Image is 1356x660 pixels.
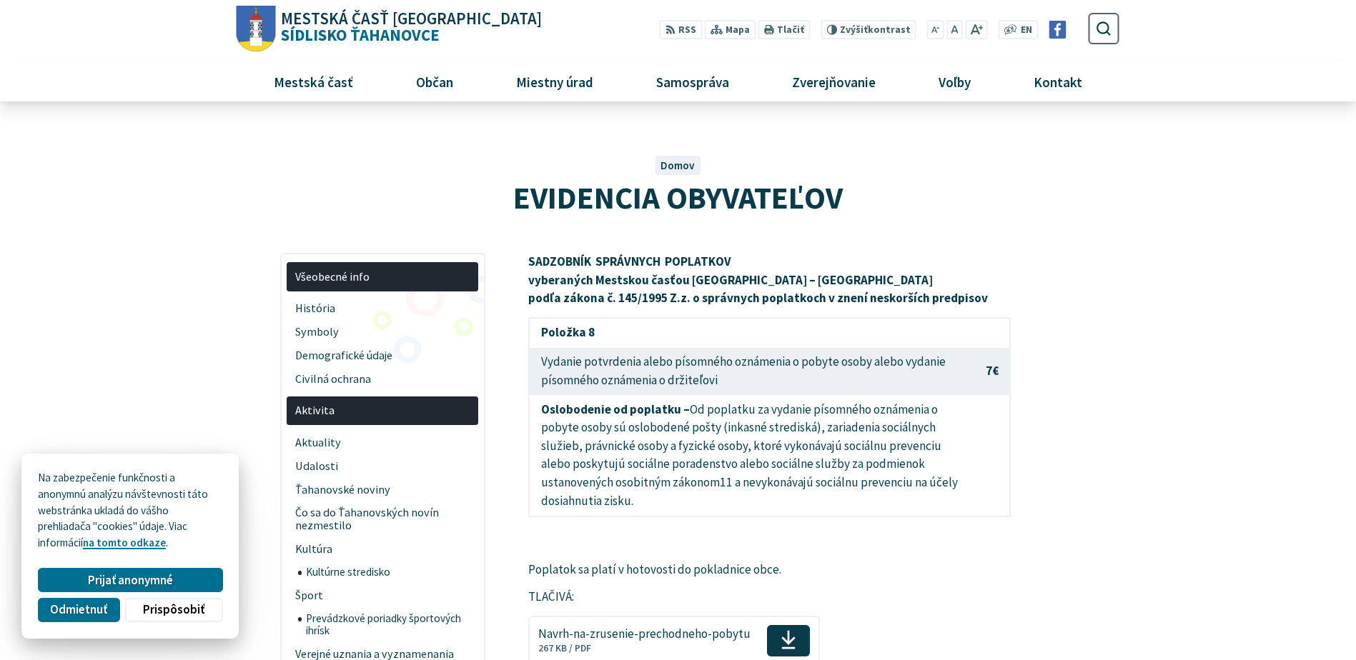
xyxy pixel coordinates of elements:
span: Prevádzkové poriadky športových ihrísk [306,607,470,642]
button: Odmietnuť [38,598,119,622]
a: Udalosti [287,454,478,478]
span: Občan [410,62,458,101]
a: Voľby [913,62,997,101]
a: na tomto odkaze [83,536,166,549]
a: Kultúra [287,538,478,561]
p: Na zabezpečenie funkčnosti a anonymnú analýzu návštevnosti táto webstránka ukladá do vášho prehli... [38,470,222,551]
a: Samospráva [630,62,756,101]
span: Navrh-na-zrusenie-prechodneho-pobytu [538,627,751,641]
img: Prejsť na domovskú stránku [237,6,276,52]
strong: SADZOBNÍK SPRÁVNYCH POPLATKOV vyberaných Mestskou časťou [GEOGRAPHIC_DATA] – [GEOGRAPHIC_DATA] po... [528,254,988,306]
span: Mestská časť [GEOGRAPHIC_DATA] [281,11,542,27]
a: Miestny úrad [490,62,619,101]
a: Všeobecné info [287,262,478,291]
p: TLAČIVÁ: [528,588,1011,606]
a: Kultúrne stredisko [298,561,479,584]
span: Aktuality [295,431,470,454]
a: Aktivita [287,396,478,426]
span: Zverejňovanie [786,62,881,101]
span: Kultúrne stredisko [306,561,470,584]
a: Zverejňovanie [766,62,902,101]
strong: 7€ [986,363,999,379]
span: Ťahanovské noviny [295,478,470,501]
a: Domov [660,159,695,172]
a: EN [1017,23,1036,38]
span: Miestny úrad [510,62,598,101]
a: Prevádzkové poriadky športových ihrísk [298,607,479,642]
a: Civilná ochrana [287,367,478,391]
button: Prijať anonymné [38,568,222,592]
span: Prijať anonymné [88,573,173,588]
span: Odmietnuť [50,602,107,617]
a: Mapa [705,20,756,39]
a: Demografické údaje [287,344,478,367]
button: Zväčšiť veľkosť písma [965,20,987,39]
span: Šport [295,584,470,607]
span: Udalosti [295,454,470,478]
span: Civilná ochrana [295,367,470,391]
button: Prispôsobiť [125,598,222,622]
span: kontrast [840,24,911,36]
a: Logo Sídlisko Ťahanovce, prejsť na domovskú stránku. [237,6,542,52]
img: Prejsť na Facebook stránku [1049,21,1067,39]
span: Sídlisko Ťahanovce [276,11,543,44]
span: Voľby [934,62,976,101]
strong: Položka 8 [541,324,595,340]
p: Poplatok sa platí v hotovosti do pokladnice obce. [528,561,1011,579]
span: Kultúra [295,538,470,561]
button: Zmenšiť veľkosť písma [927,20,944,39]
td: Od poplatku za vydanie písomného oznámenia o pobyte osoby sú oslobodené pošty (inkasné strediská)... [529,395,974,516]
span: Mapa [726,23,750,38]
a: Ťahanovské noviny [287,478,478,501]
a: RSS [660,20,702,39]
a: Občan [390,62,479,101]
span: EVIDENCIA OBYVATEĽOV [513,178,843,217]
span: Zvýšiť [840,24,868,36]
a: Mestská časť [247,62,379,101]
span: Tlačiť [777,24,804,36]
span: Aktivita [295,399,470,423]
button: Nastaviť pôvodnú veľkosť písma [946,20,962,39]
span: Prispôsobiť [143,602,204,617]
button: Zvýšiťkontrast [821,20,916,39]
button: Tlačiť [758,20,810,39]
span: História [295,296,470,320]
a: Šport [287,584,478,607]
td: Vydanie potvrdenia alebo písomného oznámenia o pobyte osoby alebo vydanie písomného oznámenia o d... [529,348,974,395]
span: Čo sa do Ťahanovských novín nezmestilo [295,501,470,538]
a: História [287,296,478,320]
span: Kontakt [1029,62,1088,101]
span: Všeobecné info [295,265,470,289]
span: Mestská časť [268,62,358,101]
a: Aktuality [287,431,478,454]
span: Samospráva [650,62,734,101]
strong: Oslobodenie od poplatku – [541,401,690,417]
span: Symboly [295,320,470,344]
span: Demografické údaje [295,344,470,367]
a: Symboly [287,320,478,344]
span: RSS [678,23,696,38]
a: Kontakt [1008,62,1109,101]
a: Čo sa do Ťahanovských novín nezmestilo [287,501,478,538]
span: 267 KB / PDF [538,642,591,654]
span: EN [1021,23,1032,38]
